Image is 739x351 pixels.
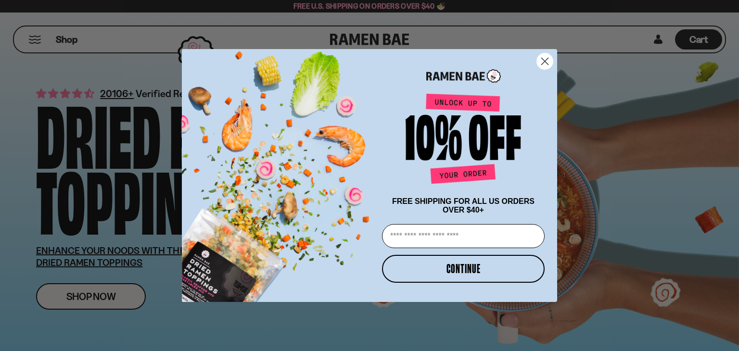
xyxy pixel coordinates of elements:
img: ce7035ce-2e49-461c-ae4b-8ade7372f32c.png [182,40,378,302]
img: Ramen Bae Logo [426,68,501,84]
span: FREE SHIPPING FOR ALL US ORDERS OVER $40+ [392,197,535,214]
img: Unlock up to 10% off [403,93,523,188]
button: Close dialog [536,53,553,70]
button: CONTINUE [382,255,545,283]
